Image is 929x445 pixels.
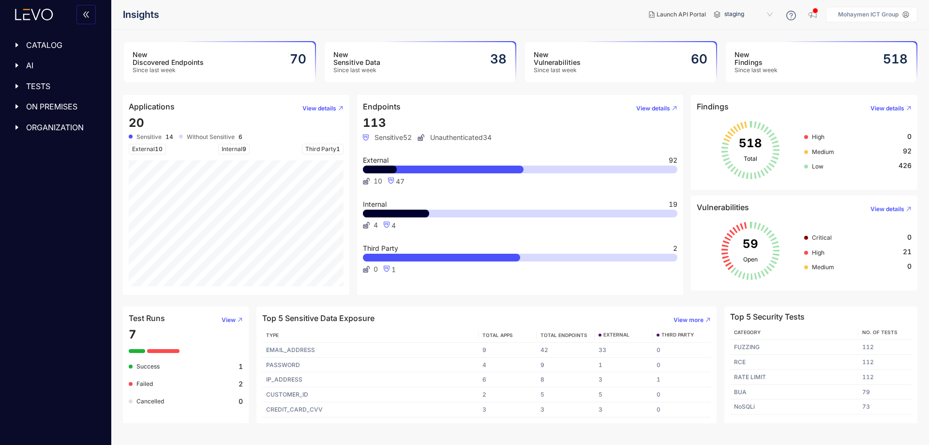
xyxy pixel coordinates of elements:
span: Insights [123,9,159,20]
div: ON PREMISES [6,96,105,117]
span: Internal [363,201,387,208]
td: 0 [653,387,711,402]
span: Since last week [534,67,581,74]
span: Medium [812,148,834,155]
span: THIRD PARTY [661,332,694,338]
span: 2 [673,245,677,252]
h4: Test Runs [129,314,165,322]
td: 79 [858,385,912,400]
td: RCE [730,355,858,370]
h2: 60 [691,52,707,66]
span: View details [870,206,904,213]
td: CUSTOMER_ID [262,387,479,402]
td: 0 [653,343,711,358]
span: ORGANIZATION [26,123,98,132]
td: 5 [537,387,595,402]
span: Cancelled [136,398,164,405]
span: 4 [391,221,396,230]
span: TYPE [266,332,279,338]
span: Failed [136,380,153,387]
button: View details [863,201,912,217]
h2: 518 [883,52,908,66]
span: 1 [336,145,340,153]
button: View details [629,101,677,116]
span: staging [724,7,775,22]
span: double-left [82,11,90,19]
td: 0 [653,358,711,373]
span: AI [26,61,98,70]
td: IP_ADDRESS [262,372,479,387]
span: 10 [155,145,163,153]
span: 20 [129,116,144,130]
span: caret-right [14,62,20,69]
div: CATALOG [6,35,105,55]
h4: Findings [697,102,729,111]
h2: 70 [290,52,306,66]
span: Third Party [363,245,398,252]
span: TOTAL ENDPOINTS [540,332,587,338]
span: 10 [374,177,382,185]
span: 19 [669,201,677,208]
button: double-left [76,5,96,24]
div: AI [6,55,105,76]
td: NoSQLi [730,399,858,414]
span: Since last week [734,67,778,74]
span: TESTS [26,82,98,91]
span: Critical [812,234,832,241]
h3: New Discovered Endpoints [133,51,204,66]
span: Success [136,363,160,370]
td: 112 [858,370,912,385]
td: CREDIT_CARD_CVV [262,402,479,417]
span: View details [302,105,336,112]
button: View details [863,101,912,116]
span: 47 [396,177,405,185]
span: 4 [374,221,378,229]
td: 42 [537,343,595,358]
h4: Endpoints [363,102,401,111]
td: 9 [479,343,537,358]
td: RATE LIMIT [730,370,858,385]
span: EXTERNAL [603,332,629,338]
span: caret-right [14,42,20,48]
span: Since last week [133,67,204,74]
span: Internal [218,144,250,154]
span: 92 [669,157,677,164]
b: 14 [165,134,173,140]
div: TESTS [6,76,105,96]
span: Launch API Portal [657,11,706,18]
td: 112 [858,355,912,370]
b: 0 [239,398,243,405]
td: 73 [858,399,912,414]
span: 0 [907,262,912,270]
p: Mohaymen ICT Group [838,11,899,18]
span: TOTAL APPS [482,332,513,338]
h3: New Sensitive Data [333,51,380,66]
h4: Vulnerabilities [697,203,749,212]
span: Medium [812,263,834,271]
span: 0 [907,133,912,140]
span: CATALOG [26,41,98,49]
h4: Applications [129,102,175,111]
td: 2 [479,387,537,402]
td: FUZZING [730,340,858,355]
td: 1 [653,372,711,387]
span: 9 [242,145,246,153]
span: 1 [391,265,396,274]
span: Without Sensitive [187,134,235,140]
td: PASSWORD [262,358,479,373]
td: 1 [595,358,653,373]
td: EMAIL_ADDRESS [262,343,479,358]
span: 92 [903,147,912,155]
b: 2 [239,380,243,388]
td: 3 [595,402,653,417]
h4: Top 5 Security Tests [730,312,805,321]
span: ON PREMISES [26,102,98,111]
span: caret-right [14,103,20,110]
span: Unauthenticated 34 [418,134,492,141]
span: caret-right [14,124,20,131]
td: 6 [479,372,537,387]
h2: 38 [490,52,507,66]
span: High [812,133,824,140]
b: 1 [239,363,243,370]
span: 7 [129,327,136,341]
